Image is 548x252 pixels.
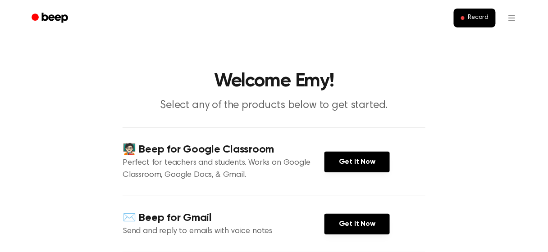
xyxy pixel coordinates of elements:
a: Get It Now [324,152,390,172]
a: Get It Now [324,214,390,234]
h1: Welcome Emy! [43,72,505,91]
button: Record [454,9,496,27]
h4: 🧑🏻‍🏫 Beep for Google Classroom [123,142,324,157]
a: Beep [25,9,76,27]
button: Open menu [501,7,523,29]
span: Record [468,14,489,22]
p: Select any of the products below to get started. [101,98,447,113]
p: Send and reply to emails with voice notes [123,225,324,238]
h4: ✉️ Beep for Gmail [123,211,324,225]
p: Perfect for teachers and students. Works on Google Classroom, Google Docs, & Gmail. [123,157,324,181]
